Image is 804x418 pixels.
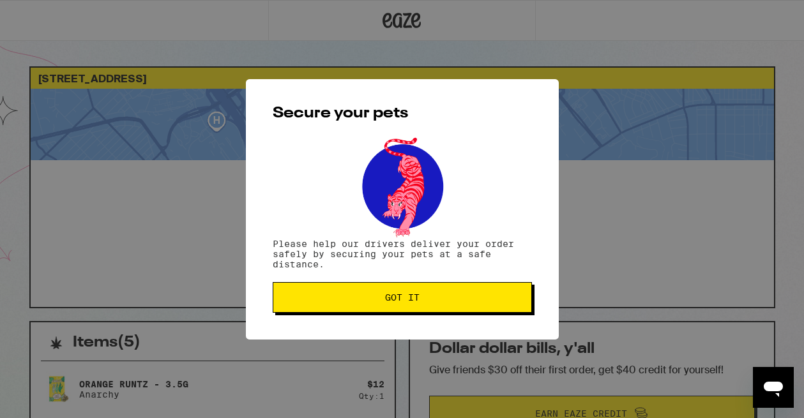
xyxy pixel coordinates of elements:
[273,106,532,121] h2: Secure your pets
[385,293,420,302] span: Got it
[350,134,455,239] img: pets
[273,239,532,269] p: Please help our drivers deliver your order safely by securing your pets at a safe distance.
[273,282,532,313] button: Got it
[753,367,794,408] iframe: Button to launch messaging window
